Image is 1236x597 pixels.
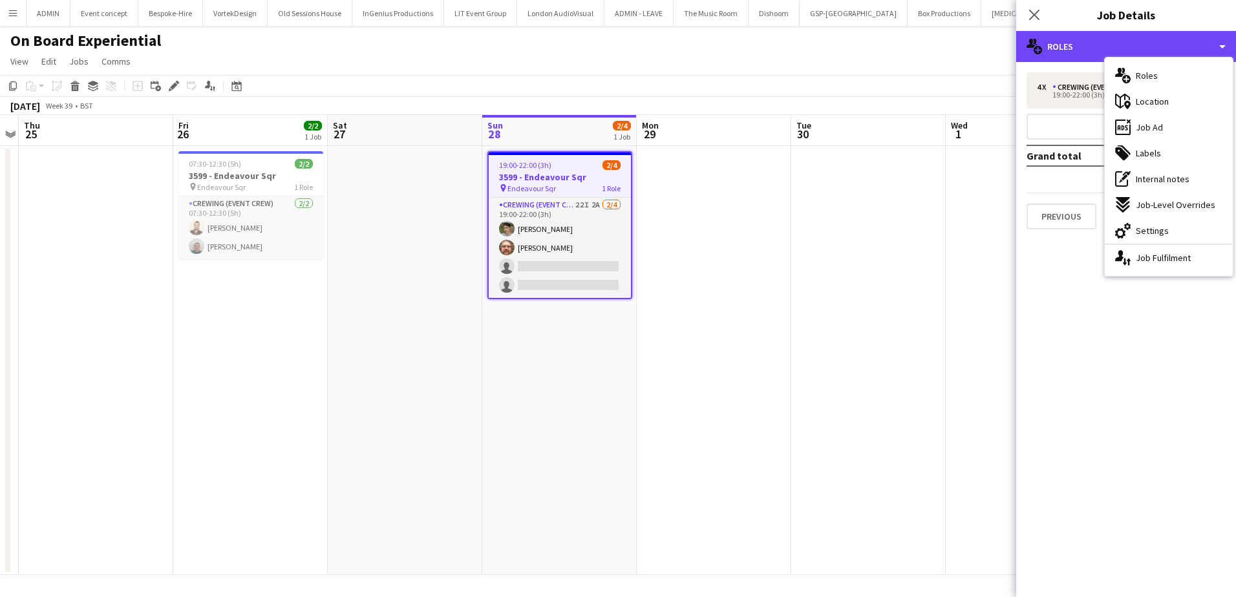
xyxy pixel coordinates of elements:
span: 1 [949,127,968,141]
span: 1 Role [294,182,313,192]
button: InGenius Productions [352,1,444,26]
span: Jobs [69,56,89,67]
span: Endeavour Sqr [197,182,246,192]
div: [DATE] [10,99,40,112]
span: Comms [101,56,131,67]
span: Sun [487,120,503,131]
span: 2/4 [602,160,621,170]
button: Box Productions [908,1,981,26]
span: Week 39 [43,101,75,110]
h1: On Board Experiential [10,31,161,50]
button: GSP-[GEOGRAPHIC_DATA] [800,1,908,26]
td: Grand total [1027,145,1164,166]
span: 25 [22,127,40,141]
span: 28 [485,127,503,141]
span: Roles [1136,70,1158,81]
span: Edit [41,56,56,67]
span: Mon [642,120,659,131]
button: [MEDICAL_DATA] Design [981,1,1083,26]
a: View [5,53,34,70]
span: Fri [178,120,189,131]
button: Add role [1027,114,1226,140]
button: Dishoom [749,1,800,26]
span: 26 [176,127,189,141]
div: 1 Job [304,132,321,141]
span: View [10,56,28,67]
span: Endeavour Sqr [507,183,556,193]
div: 1 Job [613,132,630,141]
h3: Job Details [1016,6,1236,23]
span: 1 Role [602,183,621,193]
span: 27 [331,127,347,141]
app-card-role: Crewing (Event Crew)2/207:30-12:30 (5h)[PERSON_NAME][PERSON_NAME] [178,196,323,259]
div: Job Fulfilment [1105,245,1233,271]
button: Bespoke-Hire [138,1,203,26]
span: Internal notes [1136,173,1189,185]
span: 2/2 [304,121,322,131]
span: 30 [794,127,811,141]
a: Edit [36,53,61,70]
span: Tue [796,120,811,131]
button: Old Sessions House [268,1,352,26]
app-job-card: 19:00-22:00 (3h)2/43599 - Endeavour Sqr Endeavour Sqr1 RoleCrewing (Event Crew)22I2A2/419:00-22:0... [487,151,632,299]
button: VortekDesign [203,1,268,26]
button: ADMIN [27,1,70,26]
span: Sat [333,120,347,131]
div: 4 x [1037,83,1052,92]
div: Roles [1016,31,1236,62]
button: Event concept [70,1,138,26]
span: Thu [24,120,40,131]
a: Comms [96,53,136,70]
app-job-card: 07:30-12:30 (5h)2/23599 - Endeavour Sqr Endeavour Sqr1 RoleCrewing (Event Crew)2/207:30-12:30 (5h... [178,151,323,259]
span: 19:00-22:00 (3h) [499,160,551,170]
span: 29 [640,127,659,141]
span: Job Ad [1136,121,1163,133]
button: LIT Event Group [444,1,517,26]
span: 07:30-12:30 (5h) [189,159,241,169]
button: The Music Room [674,1,749,26]
h3: 3599 - Endeavour Sqr [178,170,323,182]
div: Crewing (Event Crew) [1052,83,1144,92]
button: London AudioVisual [517,1,604,26]
app-card-role: Crewing (Event Crew)22I2A2/419:00-22:00 (3h)[PERSON_NAME][PERSON_NAME] [489,198,631,298]
span: Settings [1136,225,1169,236]
div: 19:00-22:00 (3h) [1037,92,1202,98]
button: ADMIN - LEAVE [604,1,674,26]
a: Jobs [64,53,94,70]
span: Wed [951,120,968,131]
h3: 3599 - Endeavour Sqr [489,171,631,183]
span: Job-Level Overrides [1136,199,1215,211]
button: Previous [1027,204,1096,229]
span: 2/4 [613,121,631,131]
span: 2/2 [295,159,313,169]
span: Labels [1136,147,1161,159]
div: BST [80,101,93,110]
span: Location [1136,96,1169,107]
